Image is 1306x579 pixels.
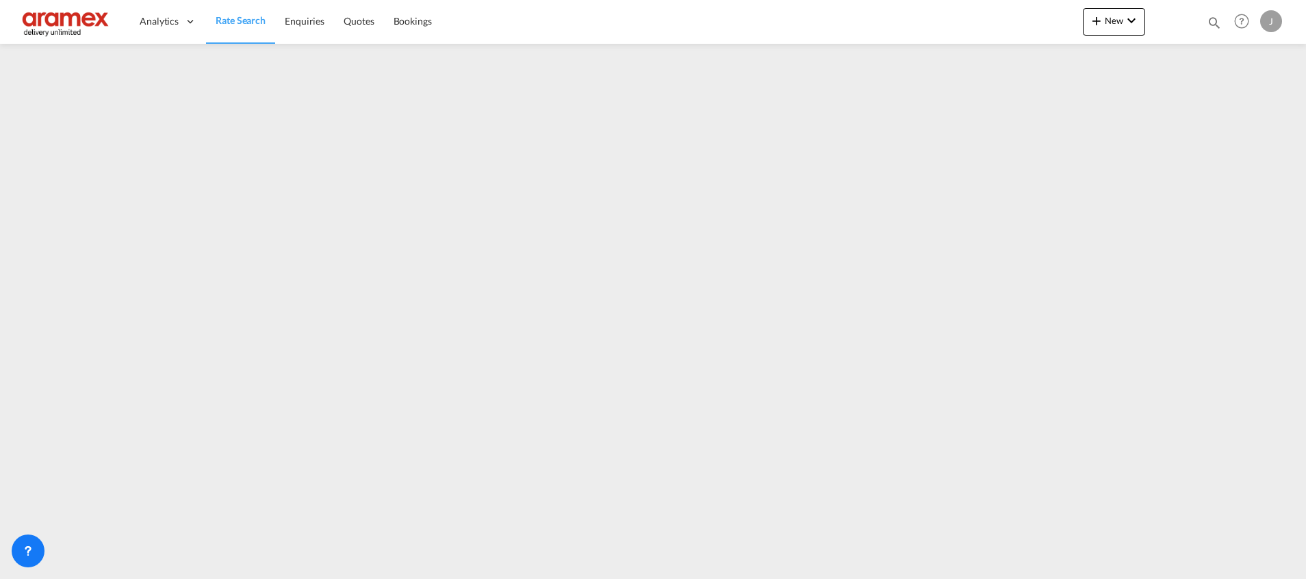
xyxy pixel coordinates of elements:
[1207,15,1222,30] md-icon: icon-magnify
[1260,10,1282,32] div: J
[1088,12,1105,29] md-icon: icon-plus 400-fg
[285,15,324,27] span: Enquiries
[1088,15,1140,26] span: New
[1083,8,1145,36] button: icon-plus 400-fgNewicon-chevron-down
[216,14,266,26] span: Rate Search
[140,14,179,28] span: Analytics
[1207,15,1222,36] div: icon-magnify
[21,6,113,37] img: dca169e0c7e311edbe1137055cab269e.png
[1230,10,1253,33] span: Help
[1230,10,1260,34] div: Help
[344,15,374,27] span: Quotes
[394,15,432,27] span: Bookings
[1123,12,1140,29] md-icon: icon-chevron-down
